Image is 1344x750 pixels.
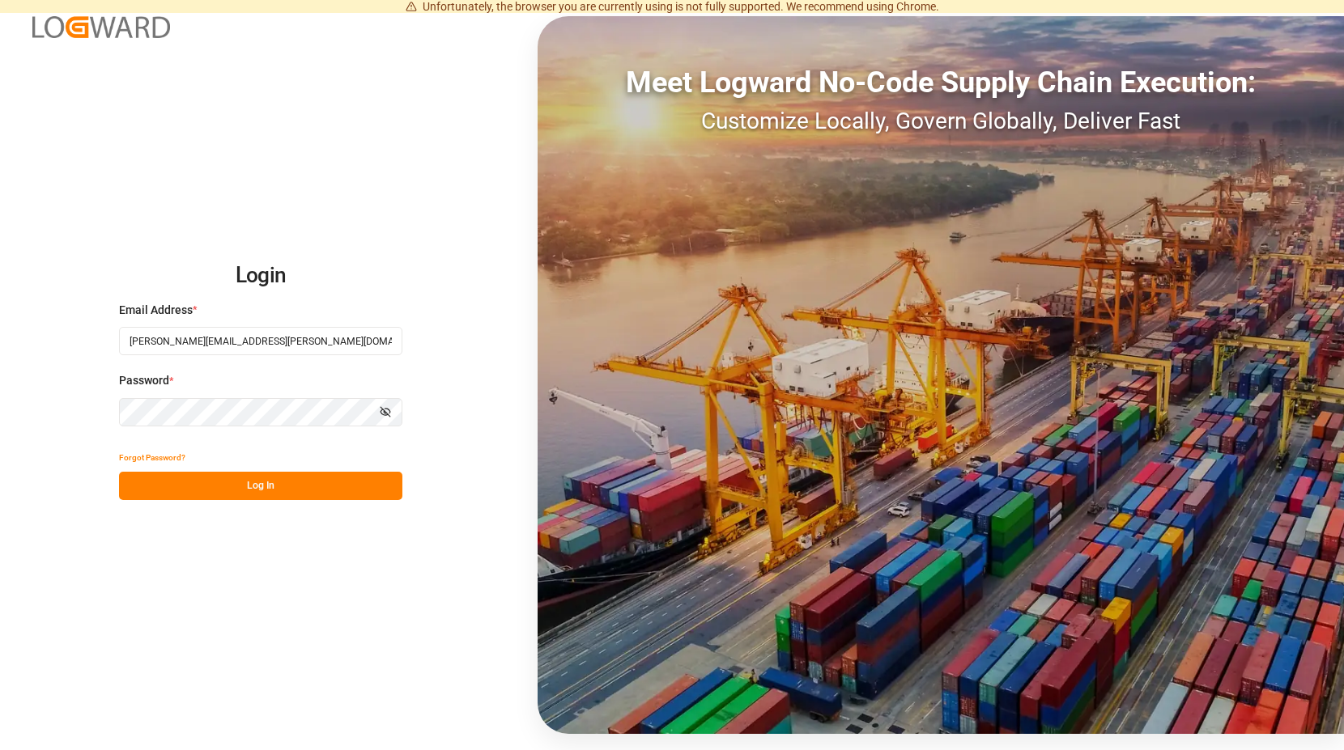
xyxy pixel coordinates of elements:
[119,443,185,472] button: Forgot Password?
[32,16,170,38] img: Logward_new_orange.png
[538,61,1344,104] div: Meet Logward No-Code Supply Chain Execution:
[119,250,402,302] h2: Login
[119,327,402,355] input: Enter your email
[119,302,193,319] span: Email Address
[119,372,169,389] span: Password
[538,104,1344,138] div: Customize Locally, Govern Globally, Deliver Fast
[119,472,402,500] button: Log In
